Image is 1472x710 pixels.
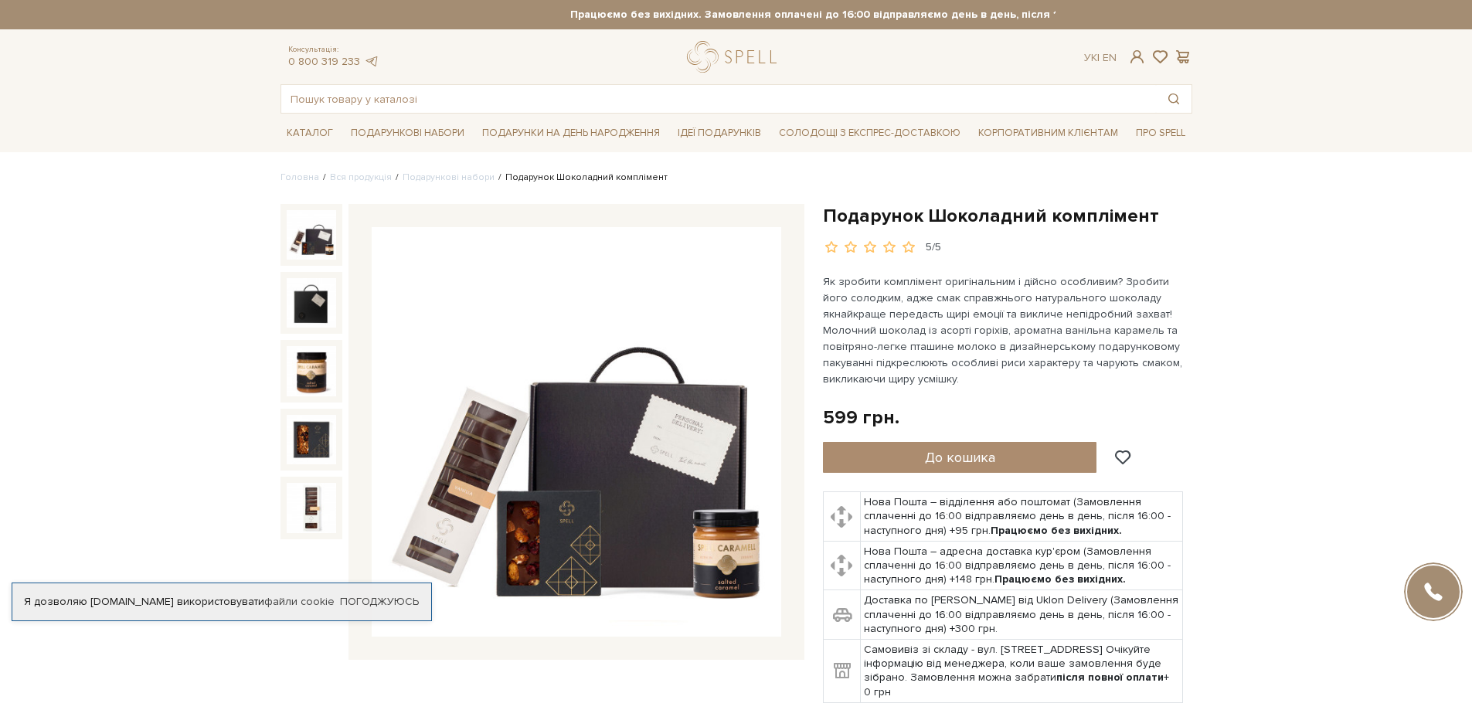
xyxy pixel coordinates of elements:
[287,210,336,260] img: Подарунок Шоколадний комплімент
[861,590,1183,640] td: Доставка по [PERSON_NAME] від Uklon Delivery (Замовлення сплаченні до 16:00 відправляємо день в д...
[671,121,767,145] span: Ідеї подарунків
[280,172,319,183] a: Головна
[287,415,336,464] img: Подарунок Шоколадний комплімент
[972,120,1124,146] a: Корпоративним клієнтам
[1056,671,1164,684] b: після повної оплати
[823,442,1097,473] button: До кошика
[861,640,1183,703] td: Самовивіз зі складу - вул. [STREET_ADDRESS] Очікуйте інформацію від менеджера, коли ваше замовлен...
[287,483,336,532] img: Подарунок Шоколадний комплімент
[12,595,431,609] div: Я дозволяю [DOMAIN_NAME] використовувати
[1130,121,1192,145] span: Про Spell
[687,41,784,73] a: logo
[476,121,666,145] span: Подарунки на День народження
[991,524,1122,537] b: Працюємо без вихідних.
[773,120,967,146] a: Солодощі з експрес-доставкою
[372,227,781,637] img: Подарунок Шоколадний комплімент
[861,492,1183,542] td: Нова Пошта – відділення або поштомат (Замовлення сплаченні до 16:00 відправляємо день в день, піс...
[287,346,336,396] img: Подарунок Шоколадний комплімент
[345,121,471,145] span: Подарункові набори
[287,278,336,328] img: Подарунок Шоколадний комплімент
[264,595,335,608] a: файли cookie
[280,121,339,145] span: Каталог
[994,572,1126,586] b: Працюємо без вихідних.
[1103,51,1117,64] a: En
[926,240,941,255] div: 5/5
[364,55,379,68] a: telegram
[281,85,1156,113] input: Пошук товару у каталозі
[823,273,1185,387] p: Як зробити комплімент оригінальним і дійсно особливим? Зробити його солодким, адже смак справжньо...
[330,172,392,183] a: Вся продукція
[288,45,379,55] span: Консультація:
[403,172,495,183] a: Подарункові набори
[340,595,419,609] a: Погоджуюсь
[417,8,1329,22] strong: Працюємо без вихідних. Замовлення оплачені до 16:00 відправляємо день в день, після 16:00 - насту...
[1084,51,1117,65] div: Ук
[823,204,1192,228] h1: Подарунок Шоколадний комплімент
[495,171,668,185] li: Подарунок Шоколадний комплімент
[861,541,1183,590] td: Нова Пошта – адресна доставка кур'єром (Замовлення сплаченні до 16:00 відправляємо день в день, п...
[823,406,899,430] div: 599 грн.
[288,55,360,68] a: 0 800 319 233
[925,449,995,466] span: До кошика
[1097,51,1100,64] span: |
[1156,85,1192,113] button: Пошук товару у каталозі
